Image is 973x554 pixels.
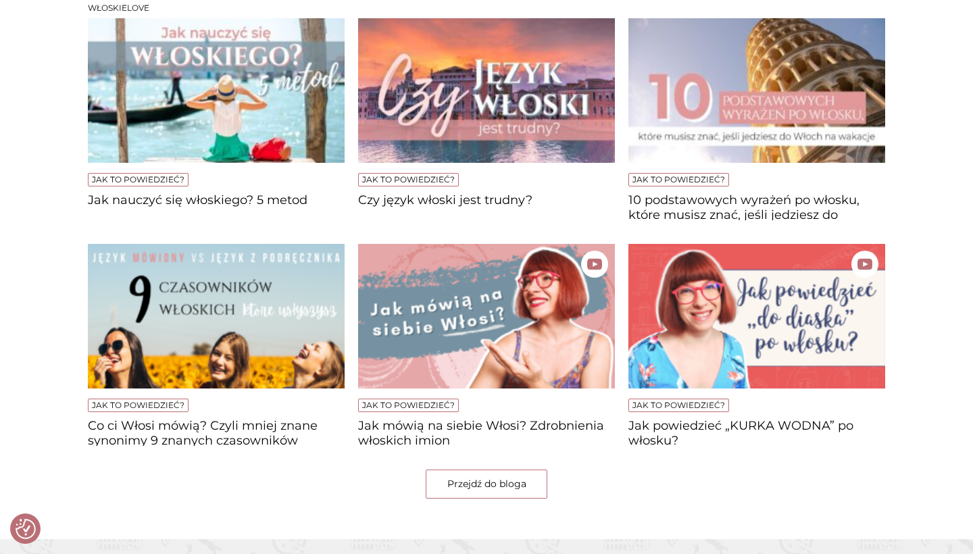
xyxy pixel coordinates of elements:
[632,174,725,184] a: Jak to powiedzieć?
[358,419,615,446] a: Jak mówią na siebie Włosi? Zdrobnienia włoskich imion
[362,174,455,184] a: Jak to powiedzieć?
[16,519,36,539] button: Preferencje co do zgód
[426,470,547,499] a: Przejdź do bloga
[362,400,455,410] a: Jak to powiedzieć?
[88,419,345,446] a: Co ci Włosi mówią? Czyli mniej znane synonimy 9 znanych czasowników
[628,193,885,220] a: 10 podstawowych wyrażeń po włosku, które musisz znać, jeśli jedziesz do [GEOGRAPHIC_DATA] na wakacje
[628,419,885,446] a: Jak powiedzieć „KURKA WODNA” po włosku?
[88,3,885,13] h3: Włoskielove
[92,174,184,184] a: Jak to powiedzieć?
[632,400,725,410] a: Jak to powiedzieć?
[358,193,615,220] a: Czy język włoski jest trudny?
[16,519,36,539] img: Revisit consent button
[88,193,345,220] a: Jak nauczyć się włoskiego? 5 metod
[92,400,184,410] a: Jak to powiedzieć?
